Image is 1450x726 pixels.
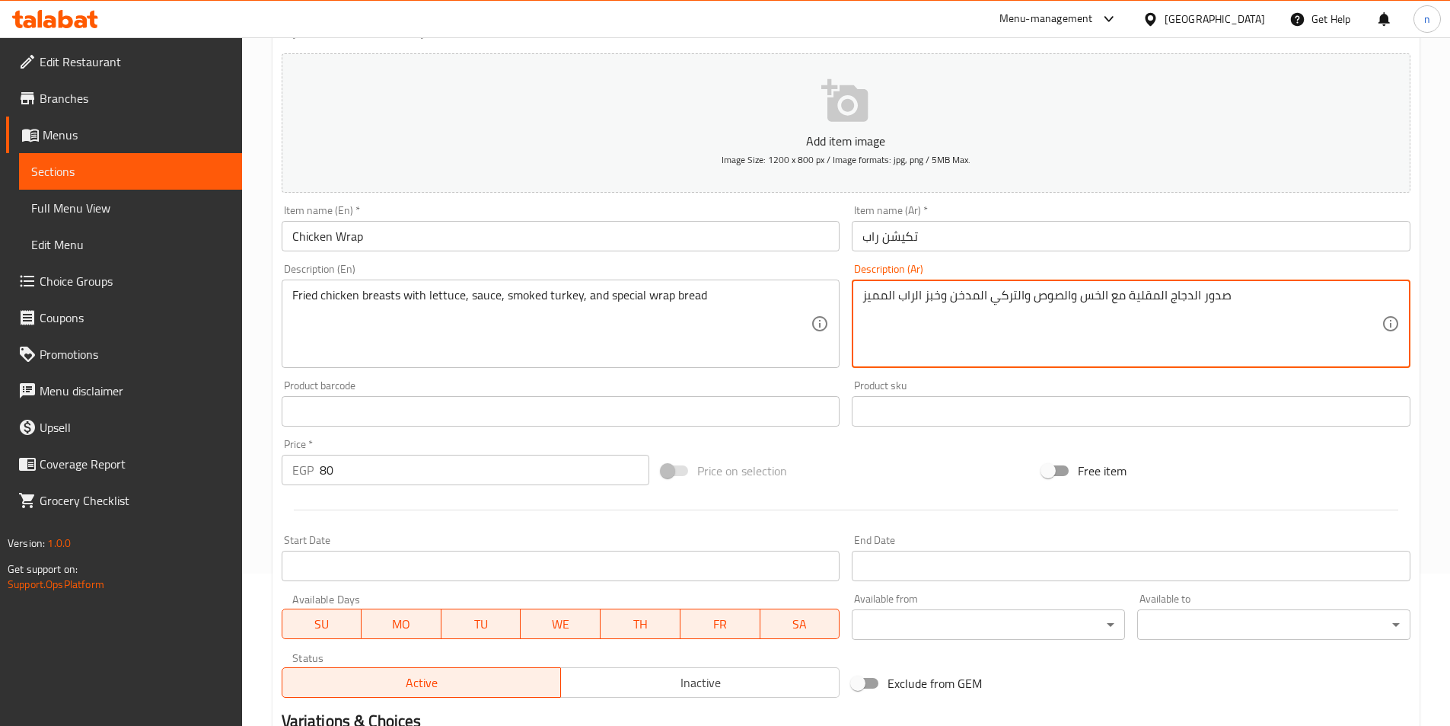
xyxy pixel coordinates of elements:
[282,221,840,251] input: Enter name En
[6,446,242,482] a: Coverage Report
[680,609,760,639] button: FR
[19,153,242,190] a: Sections
[6,409,242,446] a: Upsell
[1165,11,1265,27] div: [GEOGRAPHIC_DATA]
[722,151,970,168] span: Image Size: 1200 x 800 px / Image formats: jpg, png / 5MB Max.
[1137,609,1410,640] div: ​
[31,235,230,254] span: Edit Menu
[8,533,45,553] span: Version:
[362,609,441,639] button: MO
[292,461,314,479] p: EGP
[6,43,242,80] a: Edit Restaurant
[40,53,230,71] span: Edit Restaurant
[6,299,242,336] a: Coupons
[31,162,230,181] span: Sections
[560,667,840,698] button: Inactive
[6,336,242,373] a: Promotions
[6,117,242,153] a: Menus
[527,613,594,635] span: WE
[760,609,840,639] button: SA
[567,672,833,694] span: Inactive
[8,574,104,594] a: Support.OpsPlatform
[448,613,515,635] span: TU
[40,455,230,473] span: Coverage Report
[282,609,362,639] button: SU
[40,309,230,327] span: Coupons
[601,609,680,639] button: TH
[40,345,230,363] span: Promotions
[687,613,754,635] span: FR
[697,462,787,480] span: Price on selection
[40,491,230,510] span: Grocery Checklist
[852,609,1125,640] div: ​
[1424,11,1430,27] span: n
[607,613,674,635] span: TH
[6,373,242,409] a: Menu disclaimer
[288,613,356,635] span: SU
[19,226,242,263] a: Edit Menu
[521,609,601,639] button: WE
[852,221,1410,251] input: Enter name Ar
[282,18,1410,40] h2: Update Chicken Wrap
[40,89,230,107] span: Branches
[368,613,435,635] span: MO
[999,10,1093,28] div: Menu-management
[40,272,230,290] span: Choice Groups
[31,199,230,217] span: Full Menu View
[47,533,71,553] span: 1.0.0
[40,382,230,400] span: Menu disclaimer
[292,288,811,360] textarea: Fried chicken breasts with lettuce, sauce, smoked turkey, and special wrap bread
[19,190,242,226] a: Full Menu View
[288,672,555,694] span: Active
[8,559,78,579] span: Get support on:
[6,482,242,519] a: Grocery Checklist
[282,396,840,427] input: Please enter product barcode
[862,288,1381,360] textarea: صدور الدجاج المقلية مع الخس والصوص والتركي المدخن وخبز الراب المميز
[305,132,1387,150] p: Add item image
[6,263,242,299] a: Choice Groups
[43,126,230,144] span: Menus
[320,455,650,485] input: Please enter price
[766,613,834,635] span: SA
[852,396,1410,427] input: Please enter product sku
[6,80,242,117] a: Branches
[282,53,1410,193] button: Add item imageImage Size: 1200 x 800 px / Image formats: jpg, png / 5MB Max.
[1078,462,1127,480] span: Free item
[441,609,521,639] button: TU
[888,674,982,692] span: Exclude from GEM
[282,667,561,698] button: Active
[40,418,230,437] span: Upsell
